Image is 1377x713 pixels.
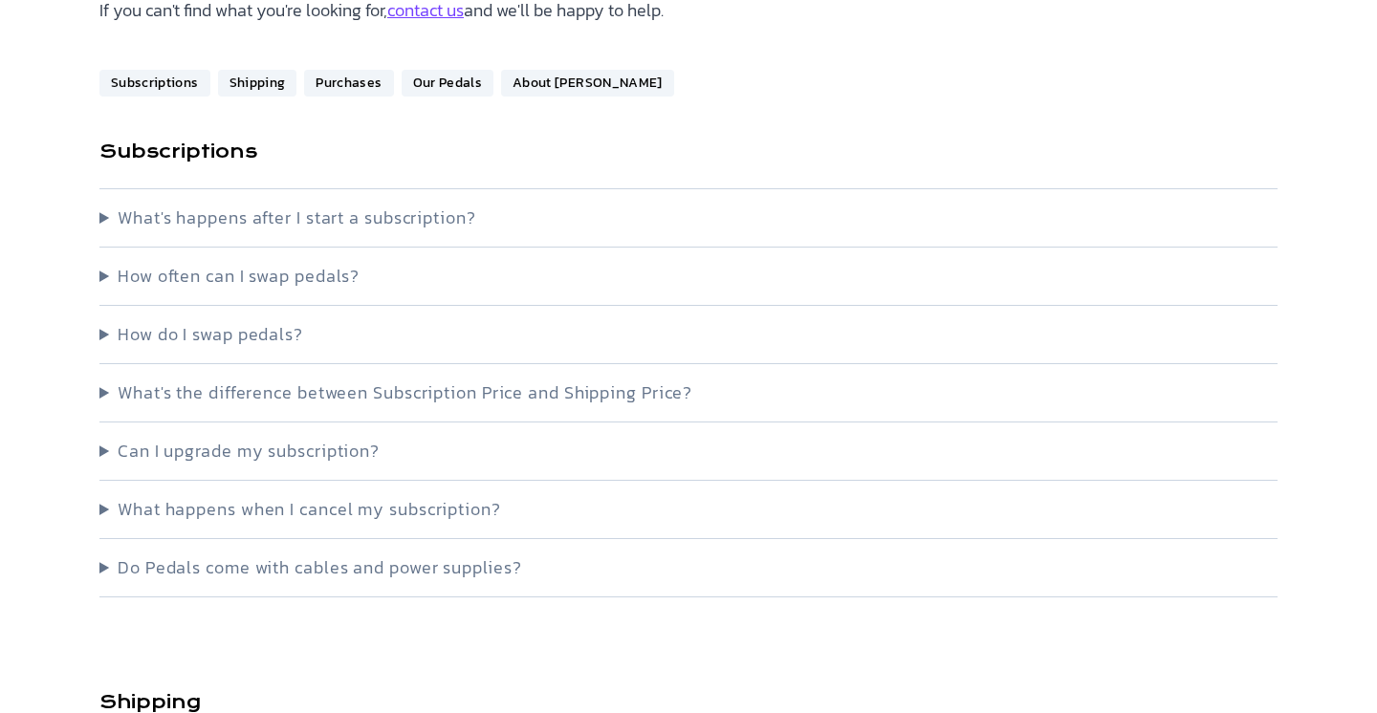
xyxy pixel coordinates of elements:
[99,321,1278,348] summary: How do I swap pedals?
[501,70,674,97] a: About [PERSON_NAME]
[99,438,1278,465] summary: Can I upgrade my subscription?
[99,139,1278,165] h3: Subscriptions
[99,379,1278,406] summary: What's the difference between Subscription Price and Shipping Price?
[218,70,297,97] a: Shipping
[99,496,1278,523] summary: What happens when I cancel my subscription?
[99,70,210,97] a: Subscriptions
[99,554,1278,581] summary: Do Pedals come with cables and power supplies?
[402,70,494,97] a: Our Pedals
[99,263,1278,290] summary: How often can I swap pedals?
[99,205,1278,231] summary: What's happens after I start a subscription?
[304,70,393,97] a: Purchases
